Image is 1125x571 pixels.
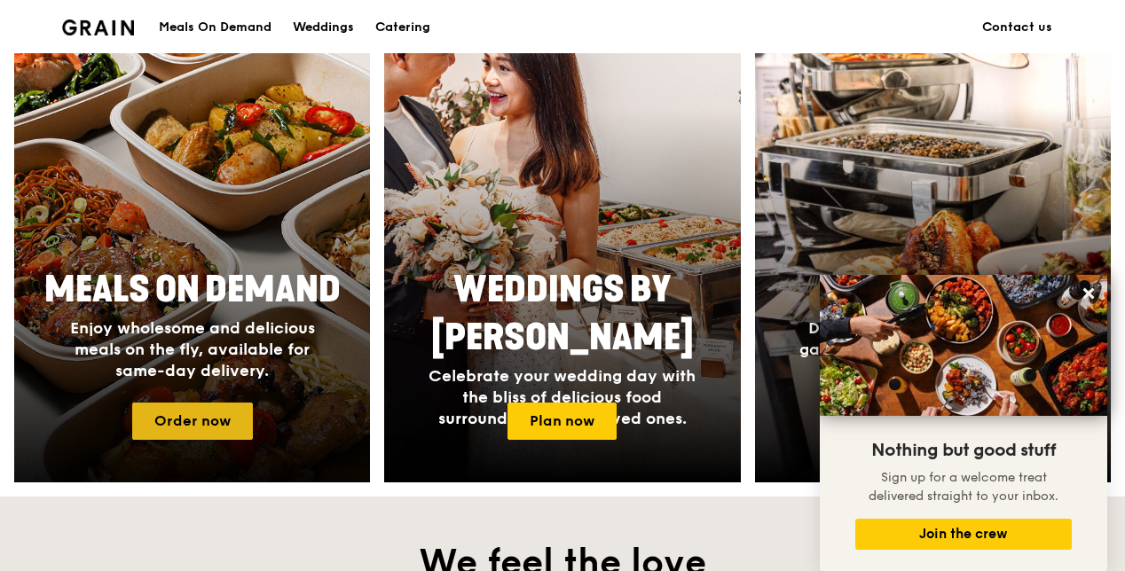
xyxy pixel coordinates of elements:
a: Catering [365,1,441,54]
button: Join the crew [855,519,1072,550]
span: Nothing but good stuff [871,440,1056,461]
div: Meals On Demand [159,1,271,54]
a: Order now [132,403,253,440]
img: DSC07876-Edit02-Large.jpeg [820,275,1107,416]
a: Weddings [282,1,365,54]
a: CateringDishes to delight your guests, at gatherings and events of all sizes.Plan now [755,14,1111,482]
a: Contact us [972,1,1063,54]
a: Weddings by [PERSON_NAME]Celebrate your wedding day with the bliss of delicious food surrounded b... [384,14,740,482]
span: Weddings by [PERSON_NAME] [431,269,694,359]
span: Enjoy wholesome and delicious meals on the fly, available for same-day delivery. [70,318,315,380]
button: Close [1074,279,1103,308]
div: Catering [375,1,430,54]
span: Catering [859,269,1007,311]
div: Weddings [293,1,354,54]
span: Celebrate your wedding day with the bliss of delicious food surrounded by your loved ones. [429,366,696,428]
img: Grain [62,20,134,35]
span: Sign up for a welcome treat delivered straight to your inbox. [869,470,1058,504]
a: Meals On DemandEnjoy wholesome and delicious meals on the fly, available for same-day delivery.Or... [14,14,370,482]
a: Plan now [507,403,617,440]
span: Meals On Demand [44,269,341,311]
